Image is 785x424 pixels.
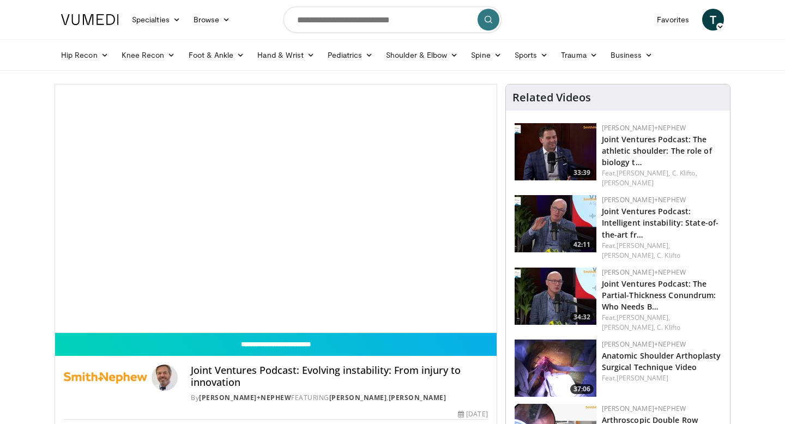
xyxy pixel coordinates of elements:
[251,44,321,66] a: Hand & Wrist
[515,268,596,325] img: 5807bf09-abca-4062-84b7-711dbcc3ea56.150x105_q85_crop-smart_upscale.jpg
[602,268,686,277] a: [PERSON_NAME]+Nephew
[617,373,668,383] a: [PERSON_NAME]
[115,44,182,66] a: Knee Recon
[554,44,604,66] a: Trauma
[602,313,721,332] div: Feat.
[61,14,119,25] img: VuMedi Logo
[602,168,721,188] div: Feat.
[602,340,686,349] a: [PERSON_NAME]+Nephew
[570,240,594,250] span: 42:11
[602,404,686,413] a: [PERSON_NAME]+Nephew
[602,178,654,187] a: [PERSON_NAME]
[283,7,502,33] input: Search topics, interventions
[64,365,147,391] img: Smith+Nephew
[515,195,596,252] img: 68fb0319-defd-40d2-9a59-ac066b7d8959.150x105_q85_crop-smart_upscale.jpg
[702,9,724,31] a: T
[458,409,487,419] div: [DATE]
[379,44,464,66] a: Shoulder & Elbow
[182,44,251,66] a: Foot & Ankle
[570,384,594,394] span: 37:06
[672,168,697,178] a: C. Klifto,
[55,84,497,333] video-js: Video Player
[152,365,178,391] img: Avatar
[602,206,718,239] a: Joint Ventures Podcast: Intelligent instability: State-of-the-art fr…
[602,350,721,372] a: Anatomic Shoulder Arthoplasty Surgical Technique Video
[464,44,508,66] a: Spine
[602,123,686,132] a: [PERSON_NAME]+Nephew
[657,323,680,332] a: C. Klifto
[512,91,591,104] h4: Related Videos
[602,134,712,167] a: Joint Ventures Podcast: The athletic shoulder: The role of biology t…
[329,393,387,402] a: [PERSON_NAME]
[570,312,594,322] span: 34:32
[617,168,670,178] a: [PERSON_NAME],
[602,373,721,383] div: Feat.
[602,278,716,312] a: Joint Ventures Podcast: The Partial-Thickness Conundrum: Who Needs B…
[657,251,680,260] a: C. Klifto
[125,9,187,31] a: Specialties
[389,393,446,402] a: [PERSON_NAME]
[650,9,696,31] a: Favorites
[187,9,237,31] a: Browse
[515,123,596,180] a: 33:39
[55,44,115,66] a: Hip Recon
[515,268,596,325] a: 34:32
[515,340,596,397] a: 37:06
[604,44,660,66] a: Business
[191,393,487,403] div: By FEATURING ,
[602,195,686,204] a: [PERSON_NAME]+Nephew
[570,168,594,178] span: 33:39
[321,44,379,66] a: Pediatrics
[199,393,291,402] a: [PERSON_NAME]+Nephew
[191,365,487,388] h4: Joint Ventures Podcast: Evolving instability: From injury to innovation
[602,241,721,261] div: Feat.
[602,323,655,332] a: [PERSON_NAME],
[515,340,596,397] img: 4ad8d6c8-ee64-4599-baa1-cc9db944930a.150x105_q85_crop-smart_upscale.jpg
[617,313,670,322] a: [PERSON_NAME],
[602,251,655,260] a: [PERSON_NAME],
[508,44,555,66] a: Sports
[515,195,596,252] a: 42:11
[515,123,596,180] img: f5a36523-4014-4b26-ba0a-1980c1b51253.150x105_q85_crop-smart_upscale.jpg
[617,241,670,250] a: [PERSON_NAME],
